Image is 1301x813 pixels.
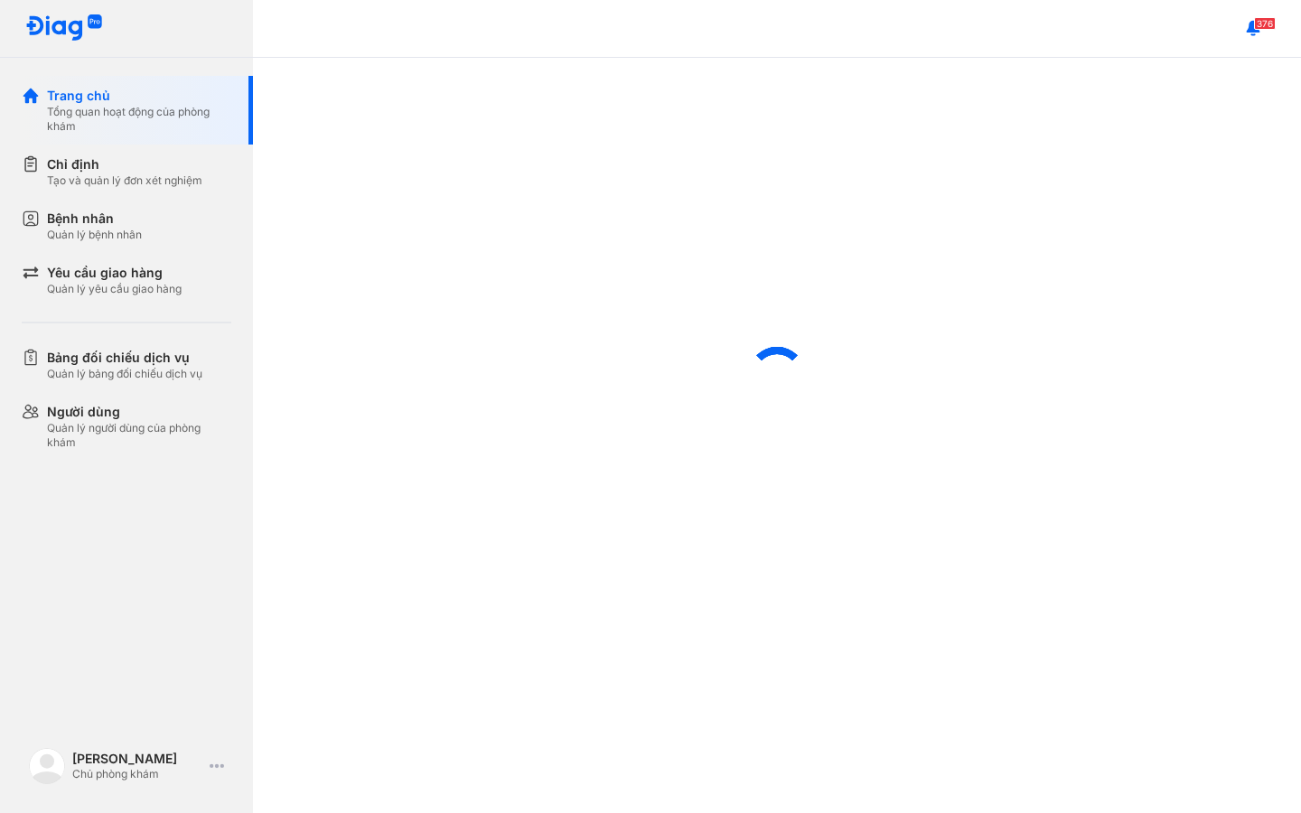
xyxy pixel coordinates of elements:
[1254,17,1276,30] span: 376
[47,403,231,421] div: Người dùng
[47,173,202,188] div: Tạo và quản lý đơn xét nghiệm
[29,748,65,784] img: logo
[47,264,182,282] div: Yêu cầu giao hàng
[47,105,231,134] div: Tổng quan hoạt động của phòng khám
[47,282,182,296] div: Quản lý yêu cầu giao hàng
[47,421,231,450] div: Quản lý người dùng của phòng khám
[72,751,202,767] div: [PERSON_NAME]
[47,155,202,173] div: Chỉ định
[47,228,142,242] div: Quản lý bệnh nhân
[72,767,202,781] div: Chủ phòng khám
[47,349,202,367] div: Bảng đối chiếu dịch vụ
[47,87,231,105] div: Trang chủ
[47,210,142,228] div: Bệnh nhân
[47,367,202,381] div: Quản lý bảng đối chiếu dịch vụ
[25,14,103,42] img: logo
